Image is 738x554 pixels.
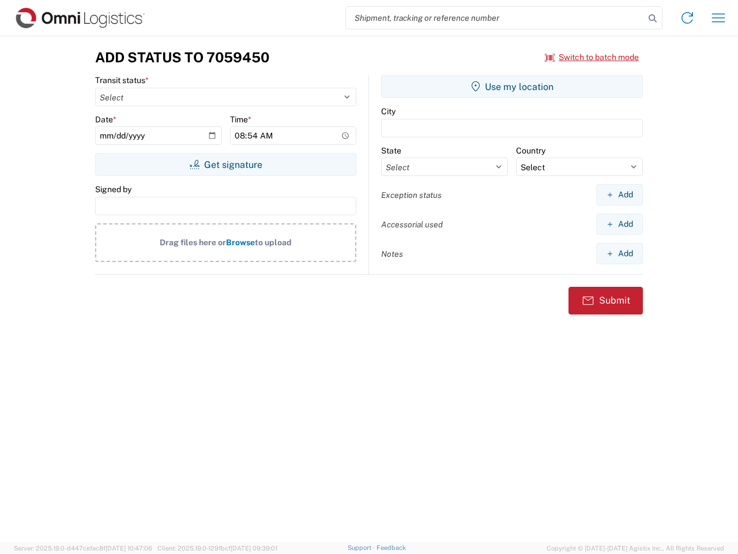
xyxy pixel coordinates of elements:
[95,184,131,194] label: Signed by
[160,238,226,247] span: Drag files here or
[381,249,403,259] label: Notes
[14,545,152,552] span: Server: 2025.19.0-d447cefac8f
[381,145,401,156] label: State
[230,114,251,125] label: Time
[348,544,376,551] a: Support
[157,545,277,552] span: Client: 2025.19.0-129fbcf
[547,543,724,553] span: Copyright © [DATE]-[DATE] Agistix Inc., All Rights Reserved
[226,238,255,247] span: Browse
[381,106,396,117] label: City
[376,544,406,551] a: Feedback
[596,184,643,205] button: Add
[381,75,643,98] button: Use my location
[95,153,356,176] button: Get signature
[381,190,442,200] label: Exception status
[255,238,292,247] span: to upload
[545,48,639,67] button: Switch to batch mode
[95,75,149,85] label: Transit status
[381,219,443,230] label: Accessorial used
[516,145,545,156] label: Country
[596,243,643,264] button: Add
[231,545,277,552] span: [DATE] 09:39:01
[346,7,645,29] input: Shipment, tracking or reference number
[596,214,643,235] button: Add
[95,114,116,125] label: Date
[106,545,152,552] span: [DATE] 10:47:06
[95,49,269,66] h3: Add Status to 7059450
[568,287,643,315] button: Submit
